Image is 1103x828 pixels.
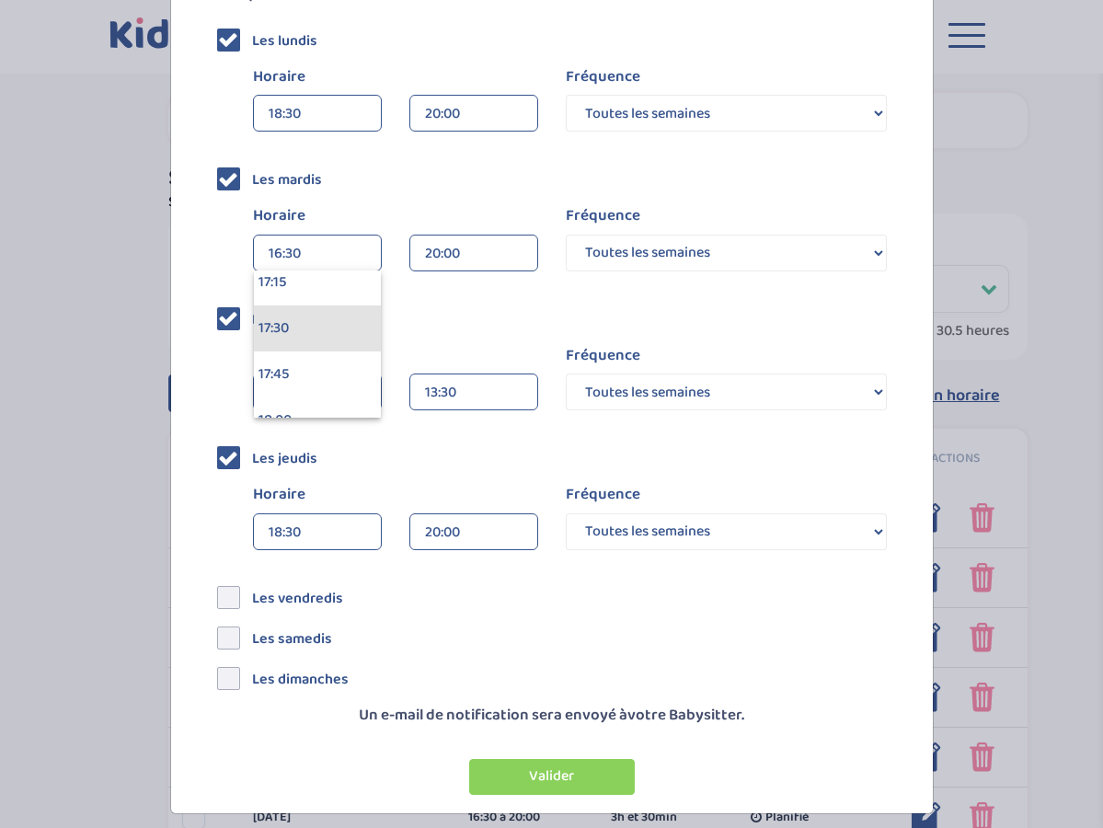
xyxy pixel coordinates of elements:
[425,96,523,132] div: 20:00
[252,308,344,331] span: Les mercredis
[252,168,322,191] span: Les mardis
[566,204,640,228] label: Fréquence
[253,344,538,368] label: Horaire
[425,514,523,551] div: 20:00
[252,587,343,610] span: Les vendredis
[469,759,635,795] button: Valider
[254,351,381,397] div: 17:45
[252,447,317,470] span: Les jeudis
[566,483,640,507] label: Fréquence
[253,483,538,507] label: Horaire
[566,65,640,89] label: Fréquence
[269,236,366,272] div: 16:30
[254,397,381,443] div: 18:00
[253,204,538,228] label: Horaire
[252,668,349,691] span: Les dimanches
[254,305,381,351] div: 17:30
[252,627,332,650] span: Les samedis
[252,29,317,52] span: Les lundis
[425,236,523,272] div: 20:00
[253,65,538,89] label: Horaire
[269,514,366,551] div: 18:30
[269,96,366,132] div: 18:30
[627,703,744,728] span: votre Babysitter.
[566,344,640,368] label: Fréquence
[254,259,381,305] div: 17:15
[425,374,523,411] div: 13:30
[217,704,887,728] p: Un e-mail de notification sera envoyé à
